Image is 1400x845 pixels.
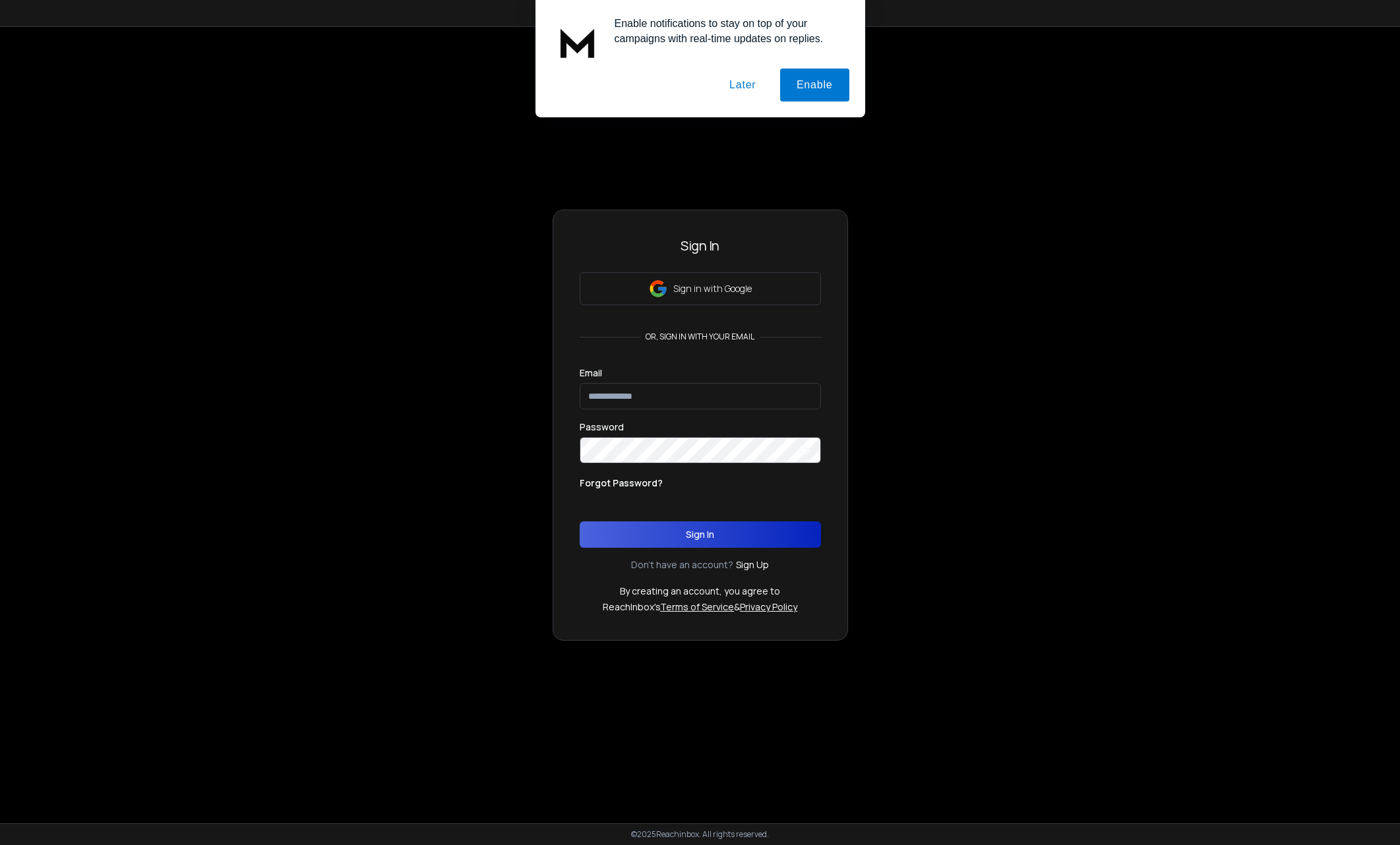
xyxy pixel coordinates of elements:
img: notification icon [551,16,604,69]
a: Sign Up [736,558,769,571]
h3: Sign In [580,237,821,255]
button: Enable [780,69,849,102]
p: Don't have an account? [631,558,733,571]
button: Sign In [580,521,821,548]
p: or, sign in with your email [640,332,760,342]
label: Password [580,422,624,432]
a: Privacy Policy [740,600,797,613]
p: © 2025 Reachinbox. All rights reserved. [631,829,769,840]
label: Email [580,368,602,378]
button: Sign in with Google [580,272,821,305]
button: Later [713,69,772,102]
p: By creating an account, you agree to [620,585,780,598]
p: ReachInbox's & [603,600,797,614]
p: Sign in with Google [673,282,752,295]
div: Enable notifications to stay on top of your campaigns with real-time updates on replies. [604,16,849,46]
p: Forgot Password? [580,477,663,490]
a: Terms of Service [660,600,734,613]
